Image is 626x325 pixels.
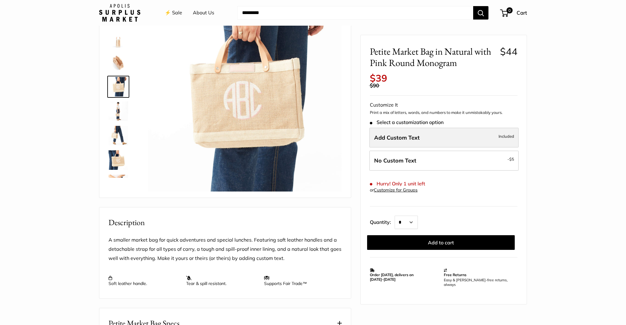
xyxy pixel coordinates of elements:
[107,149,129,171] a: Petite Market Bag in Natural with Pink Round Monogram
[109,77,128,97] img: Petite Market Bag in Natural with Pink Round Monogram
[264,275,336,286] p: Supports Fair Trade™
[367,235,515,250] button: Add to cart
[370,46,495,68] span: Petite Market Bag in Natural with Pink Round Monogram
[193,8,214,17] a: About Us
[374,187,418,193] a: Customize for Groups
[107,125,129,147] a: Petite Market Bag in Natural with Pink Round Monogram
[109,150,128,170] img: Petite Market Bag in Natural with Pink Round Monogram
[473,6,488,20] button: Search
[165,8,182,17] a: ⚡️ Sale
[109,28,128,48] img: description_12.5" wide, 9.5" high, 5.5" deep; handles: 3.5" drop
[109,101,128,121] img: Petite Market Bag in Natural with Pink Round Monogram
[370,82,379,89] span: $90
[109,236,342,263] p: A smaller market bag for quick adventures and special lunches. Featuring soft leather handles and...
[370,110,517,116] p: Print a mix of letters, words, and numbers to make it unmistakably yours.
[506,7,513,13] span: 0
[370,186,418,194] div: or
[507,155,514,163] span: -
[501,8,527,18] a: 0 Cart
[370,72,387,84] span: $39
[509,157,514,162] span: $5
[109,126,128,145] img: Petite Market Bag in Natural with Pink Round Monogram
[109,275,180,286] p: Soft leather handle.
[374,134,420,141] span: Add Custom Text
[374,157,416,164] span: No Custom Text
[186,275,258,286] p: Tear & spill resistant.
[369,151,519,171] label: Leave Blank
[517,9,527,16] span: Cart
[107,100,129,122] a: Petite Market Bag in Natural with Pink Round Monogram
[370,119,444,125] span: Select a customization option
[370,100,517,110] div: Customize It
[109,53,128,72] img: description_Inner pocket good for daily drivers. Plus, water resistant inner lining good for anyt...
[107,27,129,49] a: description_12.5" wide, 9.5" high, 5.5" deep; handles: 3.5" drop
[109,217,342,228] h2: Description
[107,76,129,98] a: Petite Market Bag in Natural with Pink Round Monogram
[370,214,395,229] label: Quantity:
[370,181,425,187] span: Hurry! Only 1 unit left
[369,127,519,148] label: Add Custom Text
[499,132,514,140] span: Included
[444,278,515,287] p: Easy & [PERSON_NAME]-free returns, always
[370,272,414,282] strong: Order [DATE], delivers on [DATE]–[DATE]
[99,4,140,22] img: Apolis: Surplus Market
[107,51,129,73] a: description_Inner pocket good for daily drivers. Plus, water resistant inner lining good for anyt...
[107,173,129,195] a: Petite Market Bag in Natural with Pink Round Monogram
[500,46,517,57] span: $44
[237,6,473,20] input: Search...
[444,272,466,277] strong: Free Returns
[109,175,128,194] img: Petite Market Bag in Natural with Pink Round Monogram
